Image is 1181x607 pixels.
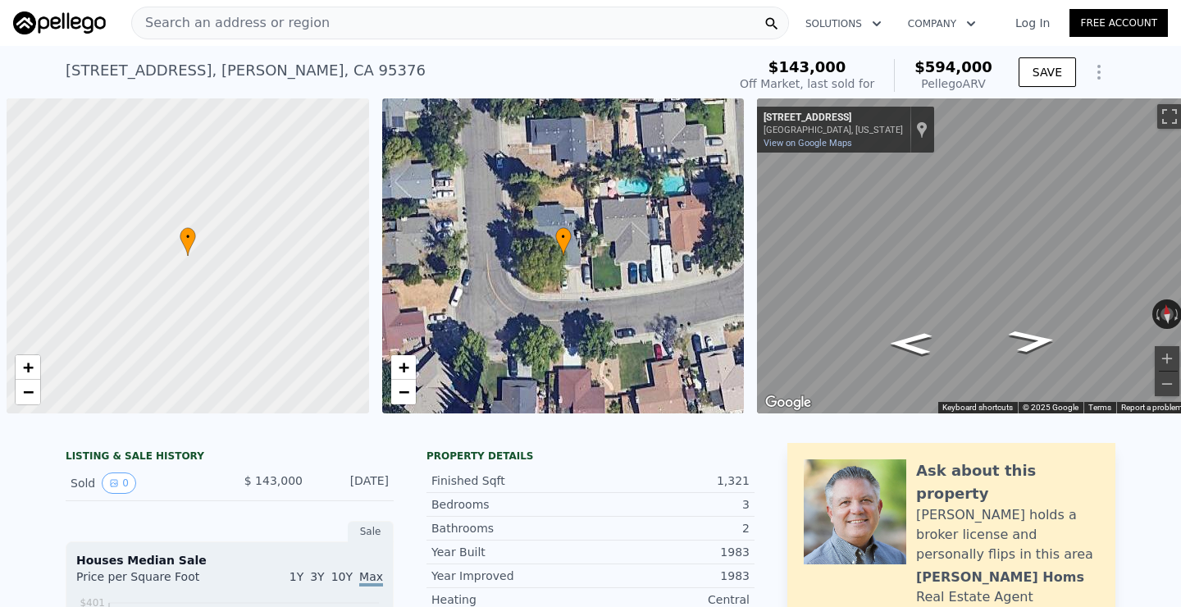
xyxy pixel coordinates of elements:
div: Bathrooms [431,520,590,536]
path: Go East, Butte Way [988,323,1078,358]
a: Free Account [1069,9,1168,37]
div: Finished Sqft [431,472,590,489]
span: 3Y [310,570,324,583]
button: Solutions [792,9,895,39]
div: [STREET_ADDRESS] , [PERSON_NAME] , CA 95376 [66,59,426,82]
div: • [180,227,196,256]
button: SAVE [1019,57,1076,87]
span: Search an address or region [132,13,330,33]
div: Ask about this property [916,459,1099,505]
span: $143,000 [768,58,846,75]
div: [STREET_ADDRESS] [764,112,903,125]
span: $594,000 [914,58,992,75]
button: Zoom out [1155,372,1179,396]
span: • [180,230,196,244]
div: Houses Median Sale [76,552,383,568]
span: • [555,230,572,244]
button: View historical data [102,472,136,494]
span: − [398,381,408,402]
span: − [23,381,34,402]
img: Google [761,392,815,413]
span: 10Y [331,570,353,583]
button: Rotate counterclockwise [1152,299,1161,329]
div: Year Improved [431,568,590,584]
div: Price per Square Foot [76,568,230,595]
div: [PERSON_NAME] Homs [916,568,1084,587]
button: Show Options [1083,56,1115,89]
div: [PERSON_NAME] holds a broker license and personally flips in this area [916,505,1099,564]
a: Show location on map [916,121,928,139]
span: $ 143,000 [244,474,303,487]
a: Open this area in Google Maps (opens a new window) [761,392,815,413]
div: Year Built [431,544,590,560]
div: Off Market, last sold for [740,75,874,92]
a: Zoom in [16,355,40,380]
button: Keyboard shortcuts [942,402,1013,413]
span: + [398,357,408,377]
div: 3 [590,496,750,513]
a: Zoom in [391,355,416,380]
div: Sold [71,472,217,494]
div: [GEOGRAPHIC_DATA], [US_STATE] [764,125,903,135]
a: Log In [996,15,1069,31]
div: 1983 [590,568,750,584]
button: Zoom in [1155,346,1179,371]
div: Bedrooms [431,496,590,513]
a: Zoom out [16,380,40,404]
a: Zoom out [391,380,416,404]
div: Property details [426,450,755,463]
div: 1983 [590,544,750,560]
div: 2 [590,520,750,536]
div: • [555,227,572,256]
div: [DATE] [316,472,389,494]
span: Max [359,570,383,586]
div: Real Estate Agent [916,587,1033,607]
div: LISTING & SALE HISTORY [66,450,394,466]
a: Terms (opens in new tab) [1088,403,1111,412]
button: Company [895,9,989,39]
a: View on Google Maps [764,138,852,148]
div: Pellego ARV [914,75,992,92]
button: Reset the view [1160,299,1175,329]
img: Pellego [13,11,106,34]
span: © 2025 Google [1023,403,1078,412]
div: Sale [348,521,394,542]
span: + [23,357,34,377]
path: Go West, Butte Way [872,327,950,359]
span: 1Y [290,570,303,583]
div: 1,321 [590,472,750,489]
